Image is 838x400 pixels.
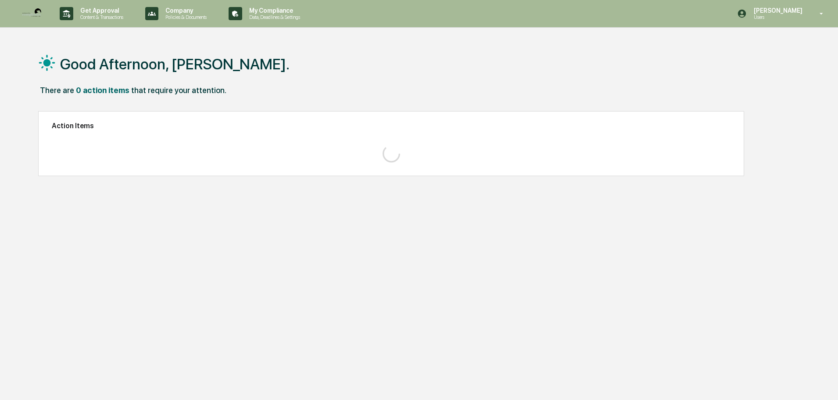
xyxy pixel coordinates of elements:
p: [PERSON_NAME] [747,7,807,14]
p: Policies & Documents [158,14,211,20]
p: Data, Deadlines & Settings [242,14,304,20]
p: My Compliance [242,7,304,14]
p: Company [158,7,211,14]
p: Get Approval [73,7,128,14]
div: 0 action items [76,86,129,95]
div: There are [40,86,74,95]
div: that require your attention. [131,86,226,95]
p: Users [747,14,807,20]
img: logo [21,3,42,24]
h2: Action Items [52,122,731,130]
p: Content & Transactions [73,14,128,20]
h1: Good Afternoon, [PERSON_NAME]. [60,55,290,73]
